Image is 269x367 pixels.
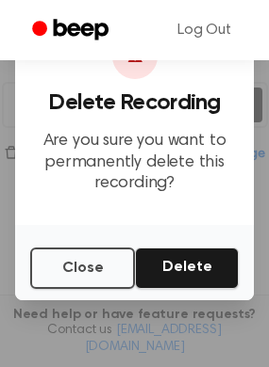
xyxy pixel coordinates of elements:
p: Are you sure you want to permanently delete this recording? [30,131,239,195]
button: Close [30,247,135,289]
button: Delete [135,247,239,289]
a: Log Out [159,8,250,53]
a: Beep [19,12,126,49]
h3: Delete Recording [30,90,239,116]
